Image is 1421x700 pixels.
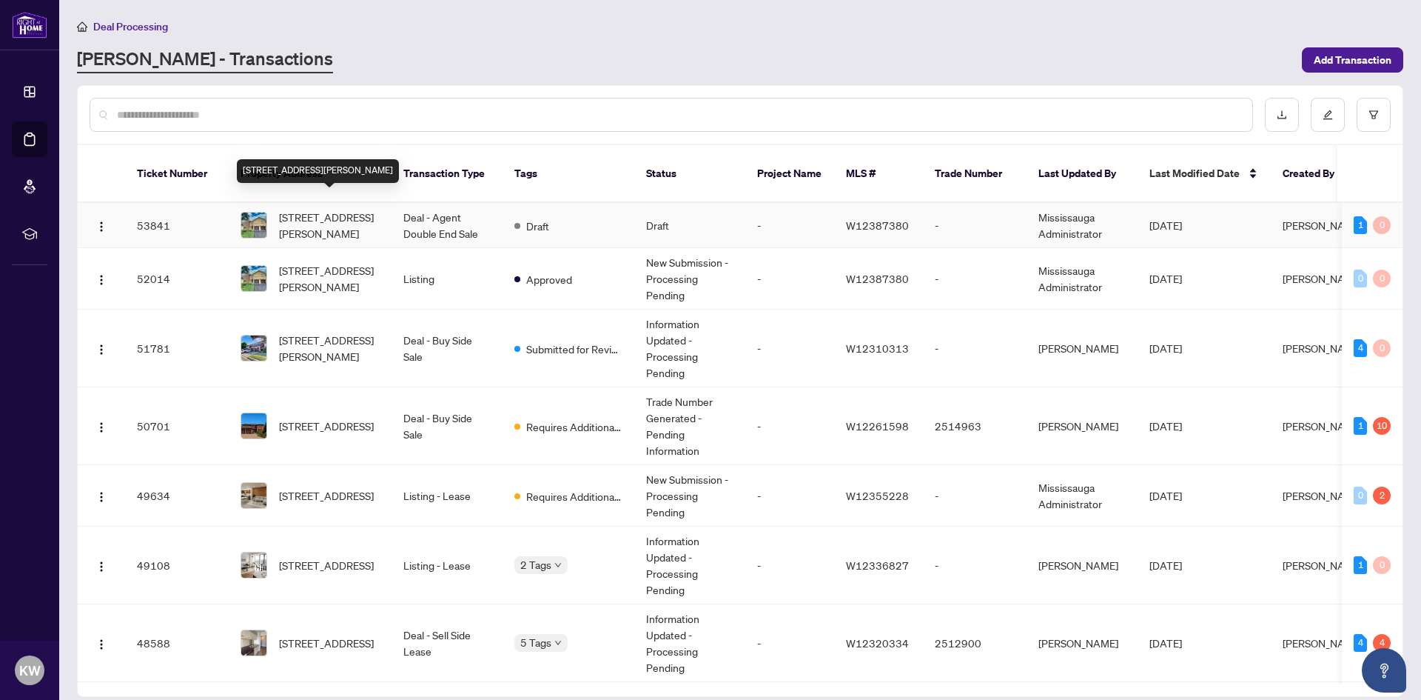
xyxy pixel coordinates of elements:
[125,387,229,465] td: 50701
[526,218,549,234] span: Draft
[1027,604,1138,682] td: [PERSON_NAME]
[95,421,107,433] img: Logo
[1373,216,1391,234] div: 0
[125,145,229,203] th: Ticket Number
[846,219,909,232] span: W12387380
[93,20,168,33] span: Deal Processing
[392,527,503,604] td: Listing - Lease
[1283,341,1363,355] span: [PERSON_NAME]
[745,387,834,465] td: -
[1311,98,1345,132] button: edit
[1354,556,1367,574] div: 1
[125,465,229,527] td: 49634
[1314,48,1391,72] span: Add Transaction
[90,631,113,655] button: Logo
[1149,636,1182,650] span: [DATE]
[1027,310,1138,387] td: [PERSON_NAME]
[1362,648,1406,693] button: Open asap
[1373,487,1391,504] div: 2
[634,465,745,527] td: New Submission - Processing Pending
[1354,216,1367,234] div: 1
[90,213,113,237] button: Logo
[95,639,107,650] img: Logo
[241,336,266,361] img: thumbnail-img
[237,159,399,183] div: [STREET_ADDRESS][PERSON_NAME]
[1027,145,1138,203] th: Last Updated By
[279,557,374,573] span: [STREET_ADDRESS]
[634,310,745,387] td: Information Updated - Processing Pending
[1354,634,1367,652] div: 4
[834,145,923,203] th: MLS #
[241,413,266,439] img: thumbnail-img
[241,483,266,508] img: thumbnail-img
[634,145,745,203] th: Status
[1149,165,1240,181] span: Last Modified Date
[634,387,745,465] td: Trade Number Generated - Pending Information
[634,248,745,310] td: New Submission - Processing Pending
[392,145,503,203] th: Transaction Type
[1149,341,1182,355] span: [DATE]
[1277,110,1287,120] span: download
[526,271,572,287] span: Approved
[229,145,392,203] th: Property Address
[392,203,503,248] td: Deal - Agent Double End Sale
[279,487,374,504] span: [STREET_ADDRESS]
[1323,110,1333,120] span: edit
[520,634,551,651] span: 5 Tags
[241,266,266,291] img: thumbnail-img
[745,145,834,203] th: Project Name
[846,419,909,433] span: W12261598
[520,556,551,573] span: 2 Tags
[745,465,834,527] td: -
[554,639,562,647] span: down
[503,145,634,203] th: Tags
[1283,272,1363,285] span: [PERSON_NAME]
[923,387,1027,465] td: 2514963
[1373,339,1391,357] div: 0
[526,419,622,435] span: Requires Additional Docs
[19,660,41,681] span: KW
[1373,417,1391,435] div: 10
[1027,248,1138,310] td: Mississauga Administrator
[923,248,1027,310] td: -
[923,203,1027,248] td: -
[90,553,113,577] button: Logo
[241,213,266,238] img: thumbnail-img
[392,310,503,387] td: Deal - Buy Side Sale
[846,272,909,285] span: W12387380
[392,387,503,465] td: Deal - Buy Side Sale
[392,248,503,310] td: Listing
[1354,487,1367,504] div: 0
[923,145,1027,203] th: Trade Number
[923,527,1027,604] td: -
[1149,559,1182,572] span: [DATE]
[846,559,909,572] span: W12336827
[125,203,229,248] td: 53841
[241,630,266,656] img: thumbnail-img
[1027,203,1138,248] td: Mississauga Administrator
[1149,272,1182,285] span: [DATE]
[745,248,834,310] td: -
[1138,145,1271,203] th: Last Modified Date
[745,527,834,604] td: -
[923,310,1027,387] td: -
[846,489,909,502] span: W12355228
[846,636,909,650] span: W12320334
[634,527,745,604] td: Information Updated - Processing Pending
[1283,489,1363,502] span: [PERSON_NAME]
[923,465,1027,527] td: -
[279,635,374,651] span: [STREET_ADDRESS]
[279,262,380,295] span: [STREET_ADDRESS][PERSON_NAME]
[90,267,113,290] button: Logo
[279,332,380,364] span: [STREET_ADDRESS][PERSON_NAME]
[1283,219,1363,232] span: [PERSON_NAME]
[279,209,380,241] span: [STREET_ADDRESS][PERSON_NAME]
[90,336,113,360] button: Logo
[1368,110,1379,120] span: filter
[1149,489,1182,502] span: [DATE]
[95,344,107,356] img: Logo
[1283,419,1363,433] span: [PERSON_NAME]
[90,414,113,438] button: Logo
[125,604,229,682] td: 48588
[745,604,834,682] td: -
